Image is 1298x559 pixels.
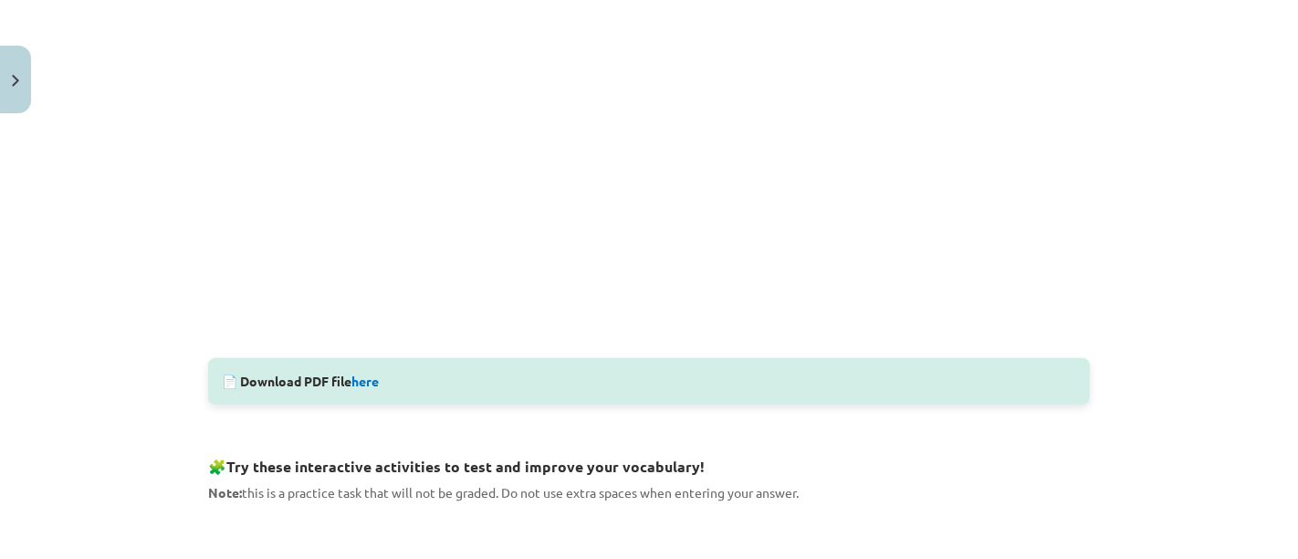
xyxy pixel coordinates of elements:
div: 📄 Download PDF file [208,358,1090,405]
h3: 🧩 [208,444,1090,478]
strong: Try these interactive activities to test and improve your vocabulary! [226,457,705,476]
img: icon-close-lesson-0947bae3869378f0d4975bcd49f059093ad1ed9edebbc8119c70593378902aed.svg [12,75,19,87]
span: this is a practice task that will not be graded. Do not use extra spaces when entering your answer. [208,484,799,501]
a: here [351,373,379,389]
strong: Note: [208,484,242,501]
